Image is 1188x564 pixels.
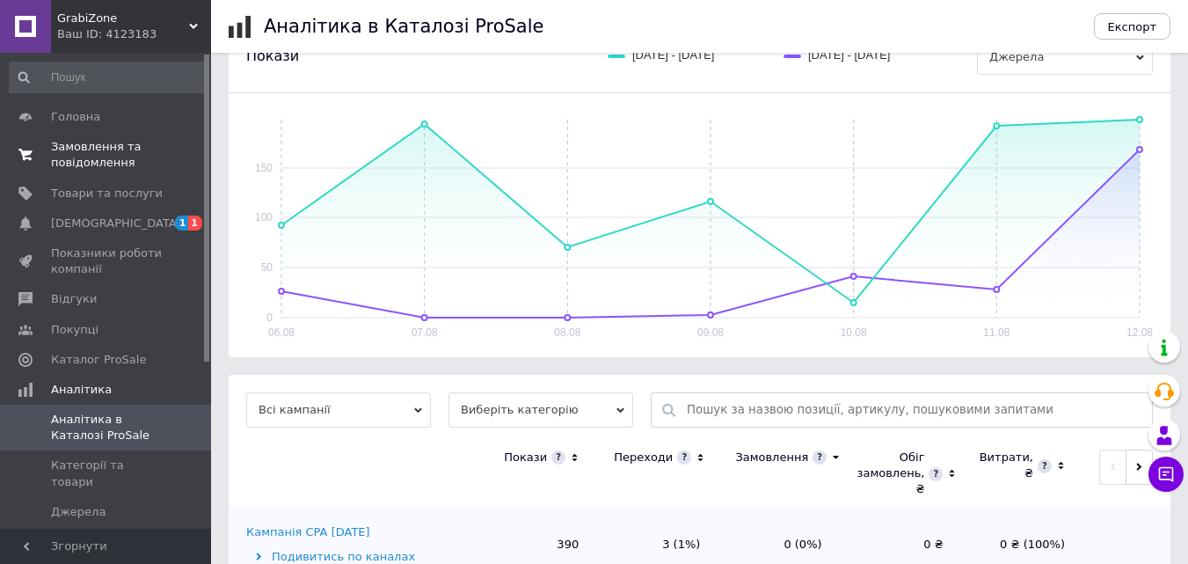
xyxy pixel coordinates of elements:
div: Покази [504,450,547,465]
div: Обіг замовлень, ₴ [857,450,925,498]
span: Джерела [977,40,1153,75]
span: Головна [51,109,100,125]
span: Аналітика [51,382,112,398]
span: Каталог ProSale [51,352,146,368]
text: 08.08 [554,326,580,339]
text: 150 [255,162,273,174]
h1: Аналітика в Каталозі ProSale [264,16,543,37]
text: 06.08 [268,326,295,339]
text: 50 [261,261,273,274]
input: Пошук [9,62,208,93]
input: Пошук за назвою позиції, артикулу, пошуковими запитами [687,393,1143,427]
button: Чат з покупцем [1148,457,1184,492]
span: Товари та послуги [51,186,163,201]
div: Переходи [614,450,673,465]
button: Експорт [1094,13,1171,40]
span: GrabiZone [57,11,189,26]
text: 10.08 [841,326,867,339]
span: 1 [188,216,202,231]
span: Покази [246,47,299,66]
span: Експорт [1108,20,1157,33]
div: Витрати, ₴ [979,450,1033,481]
div: Кампанія CPA [DATE] [246,524,370,540]
text: 07.08 [412,326,438,339]
span: Аналітика в Каталозі ProSale [51,412,163,443]
span: Замовлення та повідомлення [51,139,163,171]
div: Ваш ID: 4123183 [57,26,211,42]
span: Відгуки [51,291,97,307]
span: Виберіть категорію [448,392,633,428]
div: Замовлення [735,450,808,465]
text: 09.08 [697,326,724,339]
span: Всі кампанії [246,392,431,428]
span: Покупці [51,322,98,338]
span: [DEMOGRAPHIC_DATA] [51,216,181,231]
text: 11.08 [983,326,1009,339]
text: 12.08 [1126,326,1153,339]
span: Джерела [51,504,106,520]
span: 1 [175,216,189,231]
text: 0 [266,311,273,324]
span: Категорії та товари [51,458,163,489]
text: 100 [255,211,273,223]
span: Показники роботи компанії [51,245,163,277]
